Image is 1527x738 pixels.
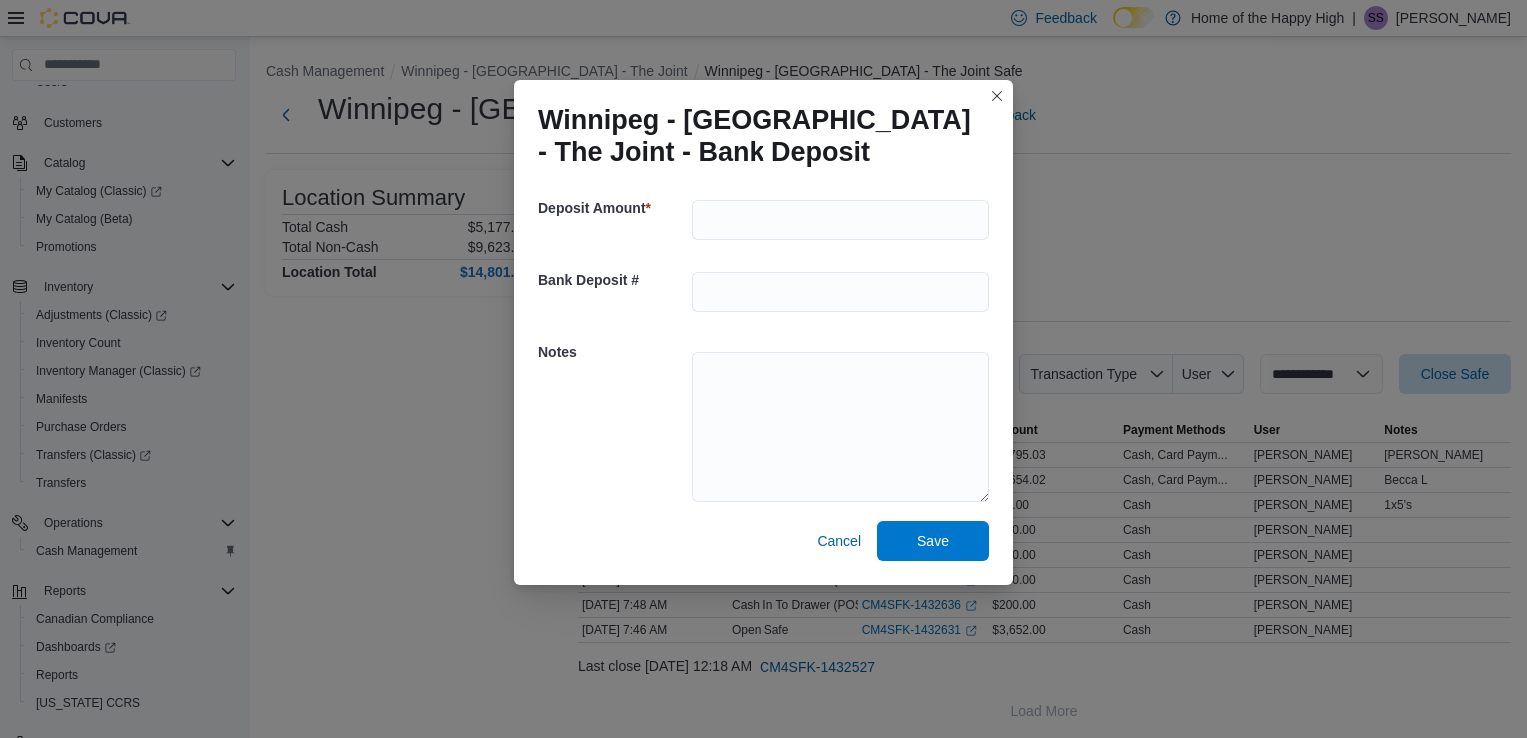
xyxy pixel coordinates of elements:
[538,188,688,228] h5: Deposit Amount
[538,104,973,168] h1: Winnipeg - [GEOGRAPHIC_DATA] - The Joint - Bank Deposit
[817,531,861,551] span: Cancel
[538,332,688,372] h5: Notes
[538,260,688,300] h5: Bank Deposit #
[809,521,869,561] button: Cancel
[917,531,949,551] span: Save
[985,84,1009,108] button: Closes this modal window
[877,521,989,561] button: Save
